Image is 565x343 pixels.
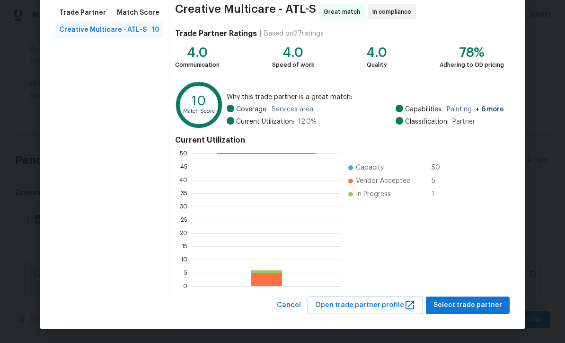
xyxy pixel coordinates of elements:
span: Great match [324,7,364,17]
span: Creative Multicare - ATL-S [175,4,316,19]
text: 25 [181,217,187,223]
text: 40 [179,177,187,183]
text: Match Score [183,108,215,114]
div: | [257,29,264,38]
span: 10 [152,25,159,35]
h4: Current Utilization [175,135,504,145]
span: 1 [432,190,447,199]
text: 50 [180,151,187,156]
div: Communication [175,60,220,70]
text: 20 [180,230,187,236]
span: Painting [447,105,504,114]
span: Coverage: [236,105,268,114]
text: 10 [192,94,206,108]
span: Cancel [277,299,301,311]
span: Current Utilization: [236,117,294,126]
span: Capacity [356,163,384,172]
span: 50 [432,163,447,172]
span: In compliance [372,7,415,17]
button: Open trade partner profile [308,297,423,314]
h4: Trade Partner Ratings [175,29,257,38]
span: Services area [272,105,313,114]
text: 30 [180,204,187,209]
text: 45 [180,164,187,170]
div: 78% [440,48,504,57]
text: 35 [181,190,187,196]
span: Capabilities: [405,105,443,114]
button: Select trade partner [426,297,510,314]
span: In Progress [356,190,391,199]
text: 5 [184,270,187,276]
span: + 6 more [476,106,504,113]
span: Open trade partner profile [315,299,415,311]
div: Quality [366,60,387,70]
div: 4.0 [366,48,387,57]
span: Match Score [117,8,159,18]
div: Adhering to OD pricing [440,60,504,70]
span: Partner [452,117,475,126]
span: Creative Multicare - ATL-S [59,25,147,35]
span: 12.0 % [298,117,317,126]
button: Cancel [273,297,305,314]
span: Trade Partner [59,8,106,18]
span: Why this trade partner is a great match: [227,92,504,102]
span: 5 [432,176,447,186]
span: Classification: [405,117,449,126]
div: 4.0 [272,48,314,57]
span: Vendor Accepted [356,176,411,186]
text: 15 [182,244,187,249]
text: 0 [183,283,187,289]
div: Based on 27 ratings [264,29,324,38]
div: Speed of work [272,60,314,70]
span: Select trade partner [433,299,502,311]
div: 4.0 [175,48,220,57]
text: 10 [181,257,187,262]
